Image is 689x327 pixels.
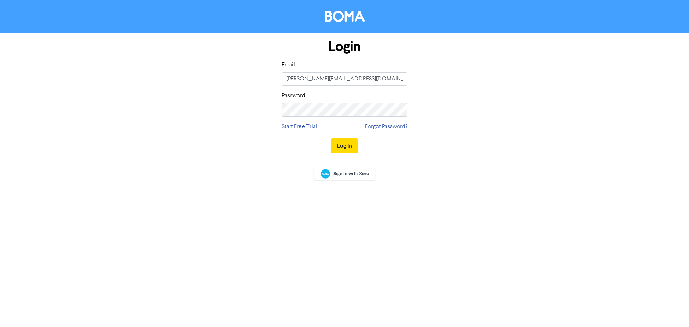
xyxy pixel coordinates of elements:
[331,138,358,153] button: Log In
[314,168,375,180] a: Sign In with Xero
[321,169,330,179] img: Xero logo
[365,122,407,131] a: Forgot Password?
[325,11,365,22] img: BOMA Logo
[282,122,317,131] a: Start Free Trial
[333,170,369,177] span: Sign In with Xero
[282,38,407,55] h1: Login
[282,61,295,69] label: Email
[282,92,305,100] label: Password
